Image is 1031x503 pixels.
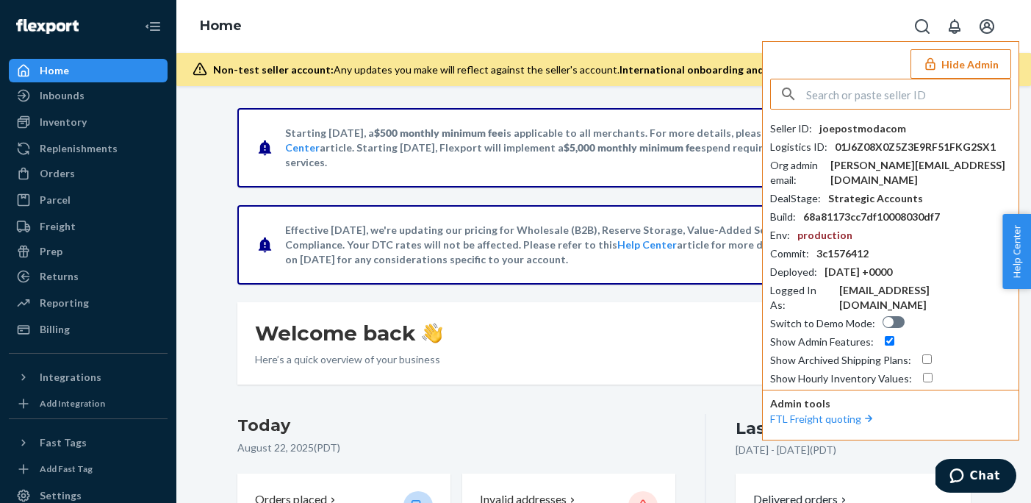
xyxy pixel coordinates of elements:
[40,463,93,475] div: Add Fast Tag
[9,431,168,454] button: Fast Tags
[40,63,69,78] div: Home
[910,49,1011,79] button: Hide Admin
[816,246,869,261] div: 3c1576412
[40,322,70,337] div: Billing
[40,397,105,410] div: Add Integration
[825,265,892,279] div: [DATE] +0000
[40,88,85,103] div: Inbounds
[770,265,817,279] div: Deployed :
[255,320,442,346] h1: Welcome back
[422,323,442,343] img: hand-wave emoji
[770,121,812,136] div: Seller ID :
[237,440,676,455] p: August 22, 2025 ( PDT )
[564,141,701,154] span: $5,000 monthly minimum fee
[9,59,168,82] a: Home
[935,459,1016,496] iframe: Opens a widget where you can chat to one of our agents
[40,244,62,259] div: Prep
[835,140,996,154] div: 01J6Z08X0Z5Z3E9RF51FKG2SX1
[374,126,503,139] span: $500 monthly minimum fee
[40,219,76,234] div: Freight
[803,210,940,224] div: 68a81173cc7df10008030df7
[770,246,809,261] div: Commit :
[9,365,168,389] button: Integrations
[188,5,254,48] ol: breadcrumbs
[940,12,969,41] button: Open notifications
[770,371,912,386] div: Show Hourly Inventory Values :
[736,417,843,440] div: Last 30 days
[770,353,911,368] div: Show Archived Shipping Plans :
[40,193,71,207] div: Parcel
[213,63,1000,77] div: Any updates you make will reflect against the seller's account.
[9,318,168,341] a: Billing
[138,12,168,41] button: Close Navigation
[770,140,827,154] div: Logistics ID :
[770,210,796,224] div: Build :
[9,291,168,315] a: Reporting
[797,228,852,243] div: production
[237,414,676,438] h3: Today
[828,191,923,206] div: Strategic Accounts
[40,435,87,450] div: Fast Tags
[770,228,790,243] div: Env :
[200,18,242,34] a: Home
[617,238,677,251] a: Help Center
[285,126,921,170] p: Starting [DATE], a is applicable to all merchants. For more details, please refer to this article...
[9,162,168,185] a: Orders
[40,488,82,503] div: Settings
[40,115,87,129] div: Inventory
[9,84,168,107] a: Inbounds
[770,191,821,206] div: DealStage :
[40,370,101,385] div: Integrations
[770,316,875,331] div: Switch to Demo Mode :
[40,269,79,284] div: Returns
[770,335,874,349] div: Show Admin Features :
[40,296,89,310] div: Reporting
[285,223,921,267] p: Effective [DATE], we're updating our pricing for Wholesale (B2B), Reserve Storage, Value-Added Se...
[40,141,118,156] div: Replenishments
[9,110,168,134] a: Inventory
[806,79,1010,109] input: Search or paste seller ID
[770,396,1011,411] p: Admin tools
[9,188,168,212] a: Parcel
[9,240,168,263] a: Prep
[972,12,1002,41] button: Open account menu
[9,137,168,160] a: Replenishments
[619,63,1000,76] span: International onboarding and inbounding may not work during impersonation.
[770,413,876,425] a: FTL Freight quoting
[16,19,79,34] img: Flexport logo
[770,158,823,188] div: Org admin email :
[9,395,168,413] a: Add Integration
[40,166,75,181] div: Orders
[9,460,168,478] a: Add Fast Tag
[908,12,937,41] button: Open Search Box
[213,63,334,76] span: Non-test seller account:
[830,158,1011,188] div: [PERSON_NAME][EMAIL_ADDRESS][DOMAIN_NAME]
[9,265,168,288] a: Returns
[1002,214,1031,289] button: Help Center
[255,352,442,367] p: Here’s a quick overview of your business
[839,283,1011,313] div: [EMAIL_ADDRESS][DOMAIN_NAME]
[819,121,906,136] div: joepostmodacom
[770,283,832,313] div: Logged In As :
[736,443,836,457] p: [DATE] - [DATE] ( PDT )
[9,215,168,238] a: Freight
